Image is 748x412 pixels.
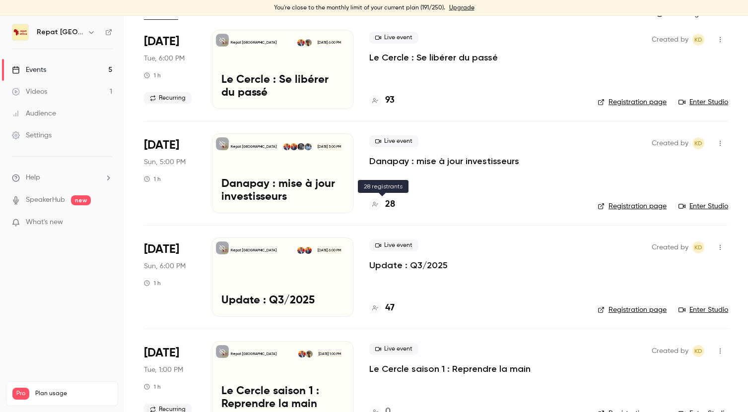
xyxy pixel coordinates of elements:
[144,383,161,391] div: 1 h
[369,32,418,44] span: Live event
[369,135,418,147] span: Live event
[297,247,304,254] img: Kara Diaby
[385,198,395,211] h4: 28
[369,155,519,167] a: Danapay : mise à jour investisseurs
[12,388,29,400] span: Pro
[144,137,179,153] span: [DATE]
[692,241,704,253] span: Kara Diaby
[679,97,728,107] a: Enter Studio
[71,195,91,205] span: new
[314,143,343,150] span: [DATE] 5:00 PM
[369,52,498,63] a: Le Cercle : Se libérer du passé
[290,143,297,150] img: Mounir Telkass
[369,259,448,271] a: Update : Q3/2025
[598,305,667,315] a: Registration page
[12,24,28,40] img: Repat Africa
[12,130,52,140] div: Settings
[231,40,276,45] p: Repat [GEOGRAPHIC_DATA]
[694,345,702,357] span: KD
[231,248,276,253] p: Repat [GEOGRAPHIC_DATA]
[12,87,47,97] div: Videos
[385,301,395,315] h4: 47
[369,94,395,107] a: 93
[144,30,196,109] div: Sep 23 Tue, 8:00 PM (Europe/Paris)
[12,173,112,183] li: help-dropdown-opener
[144,279,161,287] div: 1 h
[385,94,395,107] h4: 93
[221,178,344,204] p: Danapay : mise à jour investisseurs
[144,34,179,50] span: [DATE]
[652,241,688,253] span: Created by
[297,39,304,46] img: Kara Diaby
[598,97,667,107] a: Registration page
[12,65,46,75] div: Events
[144,345,179,361] span: [DATE]
[598,201,667,211] a: Registration page
[212,30,353,109] a: Le Cercle : Se libérer du passéRepat [GEOGRAPHIC_DATA]Oumou DiarissoKara Diaby[DATE] 6:00 PMLe Ce...
[679,201,728,211] a: Enter Studio
[144,365,183,375] span: Tue, 1:00 PM
[144,71,161,79] div: 1 h
[231,144,276,149] p: Repat [GEOGRAPHIC_DATA]
[144,54,185,63] span: Tue, 6:00 PM
[652,34,688,46] span: Created by
[694,34,702,46] span: KD
[144,237,196,317] div: Sep 28 Sun, 8:00 PM (Europe/Brussels)
[144,241,179,257] span: [DATE]
[305,39,312,46] img: Oumou Diarisso
[283,143,290,150] img: Kara Diaby
[144,92,192,104] span: Recurring
[679,305,728,315] a: Enter Studio
[26,195,65,205] a: SpeakerHub
[692,137,704,149] span: Kara Diaby
[221,74,344,100] p: Le Cercle : Se libérer du passé
[314,247,343,254] span: [DATE] 6:00 PM
[297,143,304,150] img: Moussa Dembele
[315,351,343,357] span: [DATE] 1:00 PM
[369,301,395,315] a: 47
[26,173,40,183] span: Help
[144,261,186,271] span: Sun, 6:00 PM
[298,351,305,357] img: Kara Diaby
[369,343,418,355] span: Live event
[212,237,353,317] a: Update : Q3/2025Repat [GEOGRAPHIC_DATA]Mounir TelkassKara Diaby[DATE] 6:00 PMUpdate : Q3/2025
[692,345,704,357] span: Kara Diaby
[692,34,704,46] span: Kara Diaby
[144,175,161,183] div: 1 h
[652,137,688,149] span: Created by
[305,143,312,150] img: Demba Dembele
[26,217,63,228] span: What's new
[369,198,395,211] a: 28
[231,352,276,356] p: Repat [GEOGRAPHIC_DATA]
[306,351,313,357] img: Oumou Diarisso
[369,239,418,251] span: Live event
[221,294,344,307] p: Update : Q3/2025
[144,133,196,213] div: Sep 28 Sun, 7:00 PM (Europe/Paris)
[369,363,531,375] a: Le Cercle saison 1 : Reprendre la main
[12,109,56,118] div: Audience
[100,218,112,227] iframe: Noticeable Trigger
[652,345,688,357] span: Created by
[35,390,112,398] span: Plan usage
[694,137,702,149] span: KD
[449,4,475,12] a: Upgrade
[144,157,186,167] span: Sun, 5:00 PM
[212,133,353,213] a: Danapay : mise à jour investisseursRepat [GEOGRAPHIC_DATA]Demba DembeleMoussa DembeleMounir Telka...
[37,27,83,37] h6: Repat [GEOGRAPHIC_DATA]
[314,39,343,46] span: [DATE] 6:00 PM
[221,385,344,411] p: Le Cercle saison 1 : Reprendre la main
[305,247,312,254] img: Mounir Telkass
[694,241,702,253] span: KD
